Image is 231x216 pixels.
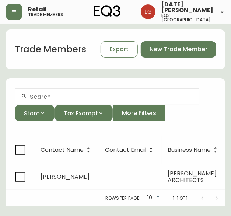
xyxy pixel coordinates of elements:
span: Contact Name [41,147,93,153]
button: Export [101,41,138,58]
span: Tax Exempt [64,109,98,118]
span: New Trade Member [150,45,207,53]
span: Business Name [168,148,211,152]
button: New Trade Member [141,41,216,58]
span: Business Name [168,147,220,153]
span: Retail [28,7,47,13]
button: Tax Exempt [55,105,113,121]
button: More Filters [113,105,165,121]
button: Store [15,105,55,121]
img: 2638f148bab13be18035375ceda1d187 [141,4,155,19]
input: Search [30,93,193,100]
span: Contact Name [41,148,84,152]
span: Store [24,109,40,118]
span: Export [110,45,129,53]
span: [PERSON_NAME] ARCHITECTS [168,169,217,184]
img: logo [94,5,121,17]
h1: Trade Members [15,43,86,56]
h5: trade members [28,13,63,17]
span: Contact Email [105,147,156,153]
h5: eq3 [GEOGRAPHIC_DATA] [161,13,213,22]
span: [DATE][PERSON_NAME] [161,1,213,13]
span: Contact Email [105,148,146,152]
span: More Filters [122,109,156,117]
span: [PERSON_NAME] [41,173,90,181]
div: 10 [143,192,161,204]
p: Rows per page: [105,195,140,202]
p: 1-1 of 1 [173,195,188,202]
